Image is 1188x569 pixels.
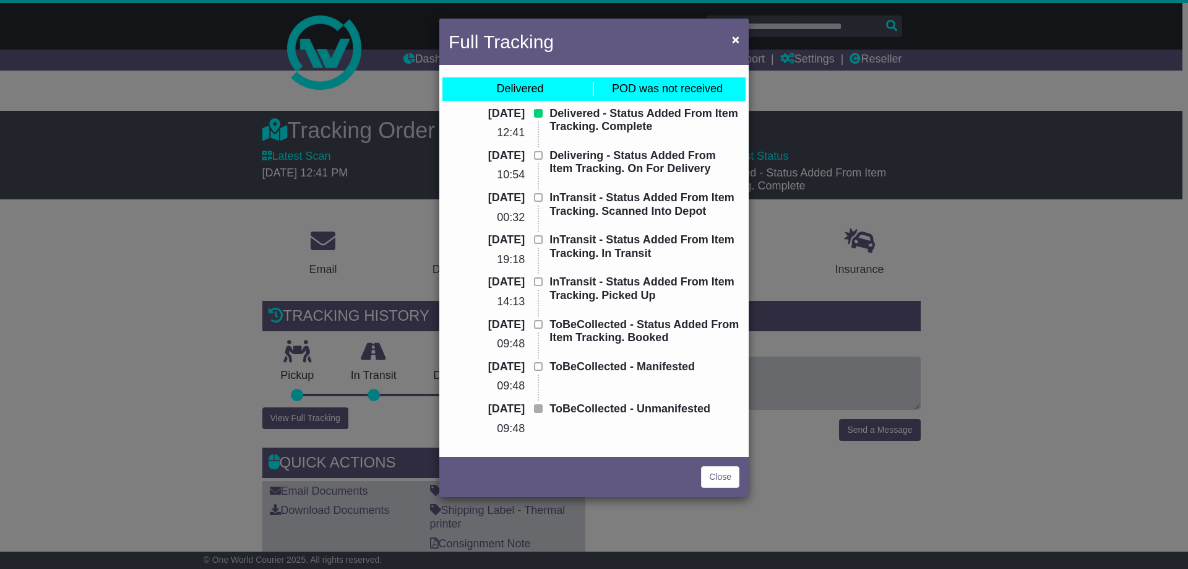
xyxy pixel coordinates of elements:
[549,360,739,374] p: ToBeCollected - Manifested
[449,107,525,121] p: [DATE]
[549,402,739,416] p: ToBeCollected - Unmanifested
[549,276,739,302] p: InTransit - Status Added From Item Tracking. Picked Up
[449,126,525,140] p: 12:41
[449,380,525,393] p: 09:48
[549,233,739,260] p: InTransit - Status Added From Item Tracking. In Transit
[549,318,739,345] p: ToBeCollected - Status Added From Item Tracking. Booked
[496,82,543,96] div: Delivered
[449,211,525,225] p: 00:32
[449,149,525,163] p: [DATE]
[449,402,525,416] p: [DATE]
[449,28,554,56] h4: Full Tracking
[612,82,723,95] span: POD was not received
[449,253,525,267] p: 19:18
[449,233,525,247] p: [DATE]
[449,168,525,182] p: 10:54
[701,466,739,488] a: Close
[449,318,525,332] p: [DATE]
[732,32,739,46] span: ×
[549,149,739,176] p: Delivering - Status Added From Item Tracking. On For Delivery
[449,276,525,289] p: [DATE]
[549,107,739,134] p: Delivered - Status Added From Item Tracking. Complete
[449,360,525,374] p: [DATE]
[449,191,525,205] p: [DATE]
[449,337,525,351] p: 09:48
[549,191,739,218] p: InTransit - Status Added From Item Tracking. Scanned Into Depot
[449,295,525,309] p: 14:13
[726,27,746,52] button: Close
[449,422,525,436] p: 09:48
